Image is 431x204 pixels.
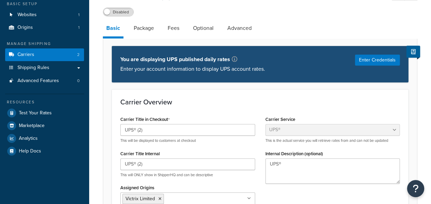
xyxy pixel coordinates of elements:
label: Disabled [103,8,133,16]
textarea: UPS® [265,158,400,184]
p: This is the actual service you will retrieve rates from and can not be updated [265,138,400,143]
a: Advanced Features0 [5,75,84,87]
a: Analytics [5,132,84,145]
a: Optional [190,20,217,36]
span: Test Your Rates [19,110,52,116]
span: Shipping Rules [17,65,49,71]
button: Show Help Docs [406,46,420,58]
span: 1 [78,25,80,31]
div: Basic Setup [5,1,84,7]
p: This will be displayed to customers at checkout [120,138,255,143]
button: Enter Credentials [355,55,400,66]
p: This will ONLY show in ShipperHQ and can be descriptive [120,172,255,178]
span: Websites [17,12,37,18]
label: Internal Description (optional) [265,151,323,156]
div: Manage Shipping [5,41,84,47]
span: 0 [77,78,80,84]
span: 2 [77,52,80,58]
p: You are displaying UPS published daily rates [120,55,265,64]
span: 1 [78,12,80,18]
a: Shipping Rules [5,61,84,74]
a: Help Docs [5,145,84,157]
label: Assigned Origins [120,185,154,190]
label: Carrier Title in Checkout [120,117,170,122]
span: Advanced Features [17,78,59,84]
h3: Carrier Overview [120,98,400,106]
a: Test Your Rates [5,107,84,119]
label: Carrier Title Internal [120,151,160,156]
li: Carriers [5,48,84,61]
span: Victrix Limited [125,195,155,202]
a: Origins1 [5,21,84,34]
li: Origins [5,21,84,34]
a: Carriers2 [5,48,84,61]
li: Websites [5,9,84,21]
a: Marketplace [5,120,84,132]
a: Websites1 [5,9,84,21]
button: Open Resource Center [407,180,424,197]
div: Resources [5,99,84,105]
a: Fees [164,20,183,36]
li: Advanced Features [5,75,84,87]
a: Advanced [224,20,255,36]
span: Help Docs [19,148,41,154]
span: Carriers [17,52,34,58]
span: Analytics [19,136,38,141]
p: Enter your account information to display UPS account rates. [120,64,265,74]
span: Origins [17,25,33,31]
label: Carrier Service [265,117,295,122]
a: Package [130,20,157,36]
span: Marketplace [19,123,45,129]
a: Basic [103,20,123,38]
